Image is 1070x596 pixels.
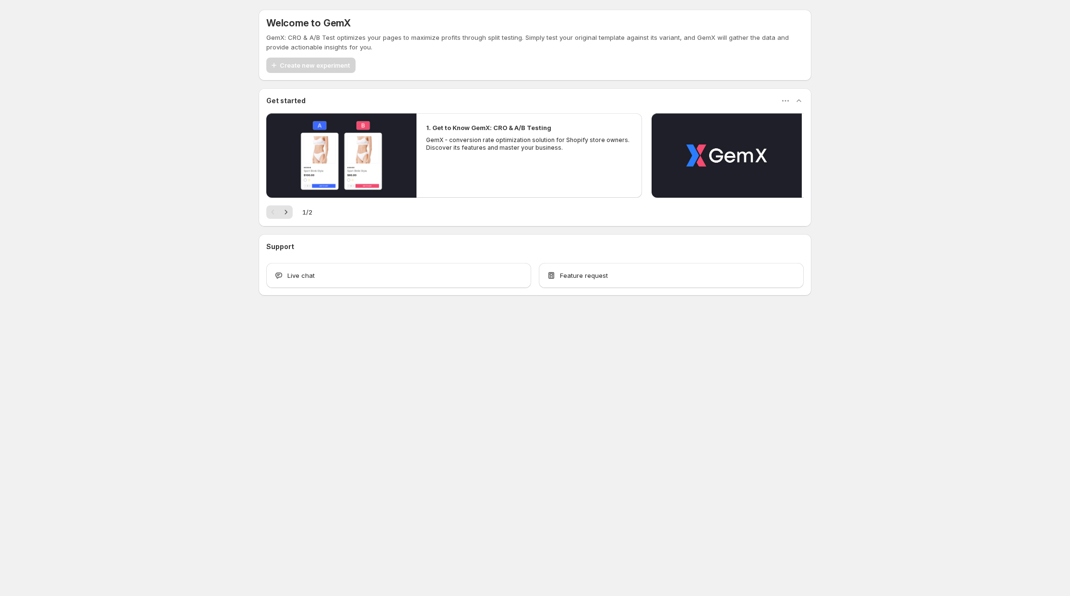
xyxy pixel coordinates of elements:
[426,123,551,132] h2: 1. Get to Know GemX: CRO & A/B Testing
[560,271,608,280] span: Feature request
[266,96,306,106] h3: Get started
[426,136,632,152] p: GemX - conversion rate optimization solution for Shopify store owners. Discover its features and ...
[302,207,312,217] span: 1 / 2
[279,205,293,219] button: Next
[652,113,802,198] button: Play video
[287,271,315,280] span: Live chat
[266,113,416,198] button: Play video
[266,17,351,29] h5: Welcome to GemX
[266,205,293,219] nav: Pagination
[266,242,294,251] h3: Support
[266,33,804,52] p: GemX: CRO & A/B Test optimizes your pages to maximize profits through split testing. Simply test ...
